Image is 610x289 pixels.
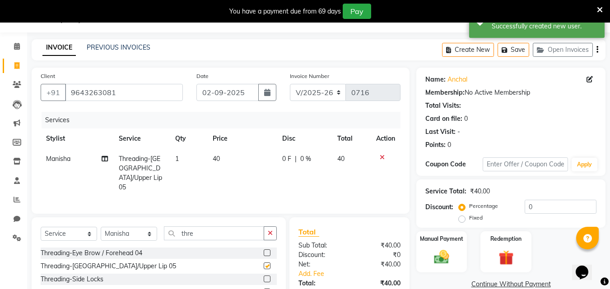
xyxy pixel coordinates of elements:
span: 40 [337,155,345,163]
span: 40 [213,155,220,163]
div: ₹40.00 [470,187,490,196]
div: ₹40.00 [349,279,407,288]
span: 0 % [300,154,311,164]
div: Net: [292,260,349,269]
div: ₹40.00 [349,260,407,269]
th: Price [207,128,277,149]
span: 1 [175,155,179,163]
th: Action [371,128,400,149]
div: You have a payment due from 69 days [229,7,341,16]
div: Services [42,112,407,128]
label: Client [41,72,55,80]
div: Service Total: [425,187,466,196]
a: Anchal [447,75,467,84]
div: ₹0 [349,250,407,260]
span: | [295,154,297,164]
input: Search or Scan [164,226,264,240]
div: 0 [464,114,468,124]
label: Redemption [490,235,522,243]
div: Total Visits: [425,101,461,110]
a: Continue Without Payment [418,280,604,289]
span: Threading-[GEOGRAPHIC_DATA]/Upper Lip 05 [119,155,162,191]
div: Name: [425,75,446,84]
input: Enter Offer / Coupon Code [483,157,568,171]
th: Service [113,128,170,149]
div: Card on file: [425,114,462,124]
button: Open Invoices [533,43,593,57]
a: PREVIOUS INVOICES [87,43,150,51]
div: Threading-Side Locks [41,275,103,284]
label: Invoice Number [290,72,329,80]
div: Discount: [292,250,349,260]
div: Coupon Code [425,160,482,169]
button: Save [498,43,529,57]
iframe: chat widget [572,253,601,280]
label: Fixed [469,214,483,222]
input: Search by Name/Mobile/Email/Code [65,84,183,101]
div: No Active Membership [425,88,596,97]
div: Sub Total: [292,241,349,250]
div: - [457,127,460,137]
th: Total [332,128,371,149]
a: INVOICE [42,40,76,56]
button: Apply [572,158,597,171]
button: Create New [442,43,494,57]
label: Manual Payment [420,235,463,243]
div: Total: [292,279,349,288]
label: Date [196,72,209,80]
div: Points: [425,140,446,150]
button: +91 [41,84,66,101]
label: Percentage [469,202,498,210]
div: Discount: [425,202,453,212]
span: Total [298,227,319,237]
div: ₹40.00 [349,241,407,250]
div: Successfully created new user. [492,22,598,31]
th: Qty [170,128,207,149]
img: _cash.svg [429,248,454,266]
div: Last Visit: [425,127,456,137]
span: 0 F [282,154,291,164]
img: _gift.svg [494,248,518,267]
th: Stylist [41,128,113,149]
span: Manisha [46,155,70,163]
button: Pay [343,4,371,19]
div: Membership: [425,88,465,97]
a: Add. Fee [292,269,407,279]
th: Disc [277,128,332,149]
div: 0 [447,140,451,150]
div: Threading-Eye Brow / Forehead 04 [41,248,142,258]
div: Threading-[GEOGRAPHIC_DATA]/Upper Lip 05 [41,261,176,271]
